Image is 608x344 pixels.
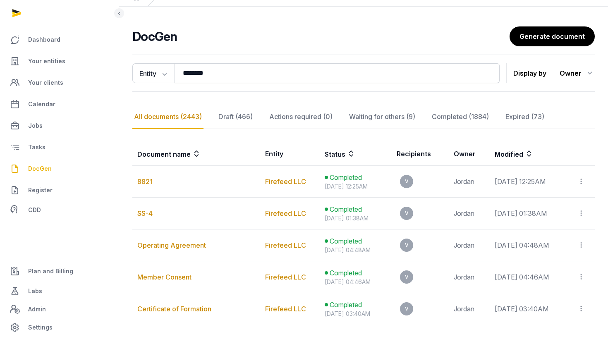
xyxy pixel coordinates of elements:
[7,137,112,157] a: Tasks
[265,209,306,217] a: Firefeed LLC
[325,246,387,254] div: [DATE] 04:48AM
[28,56,65,66] span: Your entities
[325,214,387,222] div: [DATE] 01:38AM
[28,185,53,195] span: Register
[28,99,55,109] span: Calendar
[7,94,112,114] a: Calendar
[28,286,42,296] span: Labs
[347,105,417,129] div: Waiting for others (9)
[268,105,334,129] div: Actions required (0)
[7,51,112,71] a: Your entities
[28,78,63,88] span: Your clients
[405,275,409,279] span: V
[132,142,260,166] th: Document name
[132,63,175,83] button: Entity
[7,301,112,318] a: Admin
[28,142,45,152] span: Tasks
[7,116,112,136] a: Jobs
[330,204,362,214] span: Completed
[449,198,490,229] td: Jordan
[449,166,490,198] td: Jordan
[430,105,491,129] div: Completed (1884)
[7,318,112,337] a: Settings
[28,35,60,45] span: Dashboard
[330,236,362,246] span: Completed
[405,243,409,248] span: V
[490,198,572,229] td: [DATE] 01:38AM
[132,29,510,44] h2: DocGen
[260,142,320,166] th: Entity
[28,164,52,174] span: DocGen
[7,180,112,200] a: Register
[449,261,490,293] td: Jordan
[137,305,211,313] a: Certificate of Formation
[7,281,112,301] a: Labs
[510,26,595,46] a: Generate document
[490,166,572,198] td: [DATE] 12:25AM
[330,172,362,182] span: Completed
[449,229,490,261] td: Jordan
[490,293,572,325] td: [DATE] 03:40AM
[265,273,306,281] a: Firefeed LLC
[392,142,449,166] th: Recipients
[449,293,490,325] td: Jordan
[490,229,572,261] td: [DATE] 04:48AM
[265,177,306,186] a: Firefeed LLC
[28,121,43,131] span: Jobs
[449,142,490,166] th: Owner
[28,322,53,332] span: Settings
[330,300,362,310] span: Completed
[132,105,203,129] div: All documents (2443)
[325,278,387,286] div: [DATE] 04:46AM
[28,266,73,276] span: Plan and Billing
[405,211,409,216] span: V
[265,305,306,313] a: Firefeed LLC
[490,261,572,293] td: [DATE] 04:46AM
[137,209,153,217] a: SS-4
[265,241,306,249] a: Firefeed LLC
[137,273,191,281] a: Member Consent
[325,310,387,318] div: [DATE] 03:40AM
[137,177,153,186] a: 8821
[28,205,41,215] span: CDD
[320,142,392,166] th: Status
[7,159,112,179] a: DocGen
[137,241,206,249] a: Operating Agreement
[513,67,546,80] p: Display by
[330,268,362,278] span: Completed
[7,30,112,50] a: Dashboard
[405,179,409,184] span: V
[325,182,387,191] div: [DATE] 12:25AM
[405,306,409,311] span: V
[7,261,112,281] a: Plan and Billing
[504,105,546,129] div: Expired (73)
[28,304,46,314] span: Admin
[132,105,595,129] nav: Tabs
[217,105,254,129] div: Draft (466)
[490,142,595,166] th: Modified
[7,202,112,218] a: CDD
[7,73,112,93] a: Your clients
[560,67,595,80] div: Owner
